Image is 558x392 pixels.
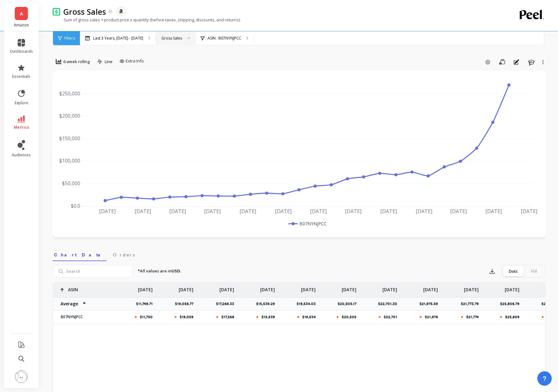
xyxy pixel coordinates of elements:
[461,301,482,306] p: $21,773.79
[20,10,23,17] span: A
[171,268,182,274] strong: USD.
[126,58,144,64] span: Extra Info
[219,283,234,293] p: [DATE]
[57,314,112,320] p: B07NYNJPCC
[136,301,156,306] p: $11,749.71
[464,283,479,293] p: [DATE]
[63,6,106,17] p: Gross Sales
[384,314,397,320] p: $22,701
[342,283,356,293] p: [DATE]
[537,371,552,386] button: ?
[179,283,193,293] p: [DATE]
[425,314,438,320] p: $21,976
[10,49,33,54] span: dashboards
[138,283,153,293] p: [DATE]
[113,252,135,258] span: Orders
[93,36,143,41] p: Last 3 Years, [DATE] - [DATE]
[297,301,319,306] p: $19,534.03
[118,9,124,14] img: api.amazon.svg
[140,314,153,320] p: $11,750
[301,283,316,293] p: [DATE]
[10,23,33,28] p: Amazon
[15,100,28,105] span: explore
[68,283,78,293] p: ASIN
[524,266,544,276] div: Fill
[180,314,193,320] p: $19,059
[64,36,75,41] span: Filters
[382,283,397,293] p: [DATE]
[466,314,479,320] p: $21,774
[161,35,182,41] div: Gross Sales
[503,266,524,276] div: Dots
[53,8,60,15] img: header icon
[256,301,279,306] p: $15,539.29
[54,252,105,258] span: Chart Data
[419,301,442,306] p: $21,975.59
[14,125,29,130] span: metrics
[53,265,133,277] input: Search
[208,36,241,41] p: ASIN : B07NYNJPCC
[505,283,519,293] p: [DATE]
[423,283,438,293] p: [DATE]
[543,374,546,383] span: ?
[505,314,519,320] p: $25,809
[12,74,30,79] span: essentials
[53,17,241,23] p: Sum of gross sales = product price x quantity (before taxes, shipping, discounts, and returns).
[342,314,356,320] p: $20,505
[216,301,238,306] p: $17,268.33
[338,301,360,306] p: $20,505.17
[12,153,31,158] span: audiences
[302,314,316,320] p: $19,534
[105,59,113,65] span: Line
[261,314,275,320] p: $15,539
[221,314,234,320] p: $17,268
[500,301,523,306] p: $25,808.79
[175,301,197,306] p: $19,058.77
[378,301,401,306] p: $22,701.30
[53,247,545,261] nav: Tabs
[63,59,90,65] span: 6-week rolling
[138,268,182,274] p: *All values are in
[15,370,28,383] img: profile picture
[260,283,275,293] p: [DATE]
